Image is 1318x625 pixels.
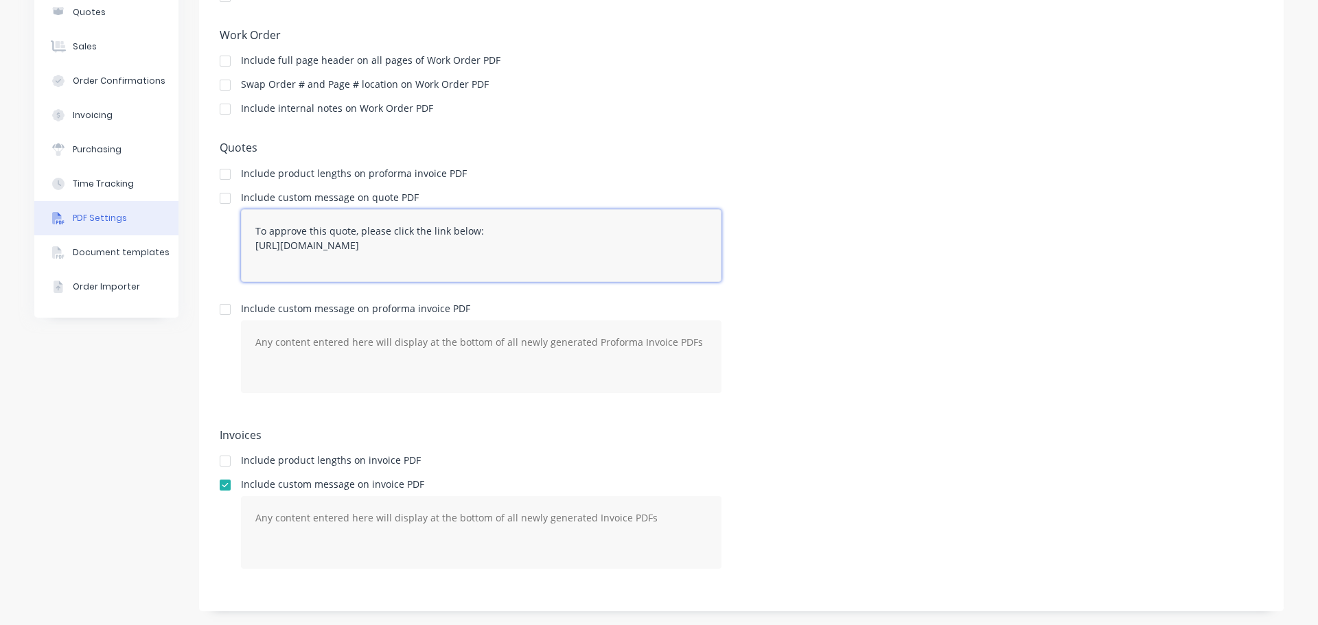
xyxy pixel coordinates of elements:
[34,235,178,270] button: Document templates
[34,167,178,201] button: Time Tracking
[220,141,1263,154] h5: Quotes
[34,98,178,132] button: Invoicing
[220,29,1263,42] h5: Work Order
[73,75,165,87] div: Order Confirmations
[241,80,489,89] div: Swap Order # and Page # location on Work Order PDF
[241,304,721,314] div: Include custom message on proforma invoice PDF
[241,169,467,178] div: Include product lengths on proforma invoice PDF
[73,212,127,224] div: PDF Settings
[241,209,721,282] textarea: To approve this quote, please click the link below: [URL][DOMAIN_NAME]
[73,246,170,259] div: Document templates
[34,201,178,235] button: PDF Settings
[220,429,1263,442] h5: Invoices
[241,456,421,465] div: Include product lengths on invoice PDF
[34,132,178,167] button: Purchasing
[241,56,500,65] div: Include full page header on all pages of Work Order PDF
[241,193,721,202] div: Include custom message on quote PDF
[34,30,178,64] button: Sales
[73,40,97,53] div: Sales
[73,109,113,121] div: Invoicing
[73,281,140,293] div: Order Importer
[73,6,106,19] div: Quotes
[241,480,721,489] div: Include custom message on invoice PDF
[73,178,134,190] div: Time Tracking
[73,143,122,156] div: Purchasing
[34,270,178,304] button: Order Importer
[241,104,433,113] div: Include internal notes on Work Order PDF
[34,64,178,98] button: Order Confirmations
